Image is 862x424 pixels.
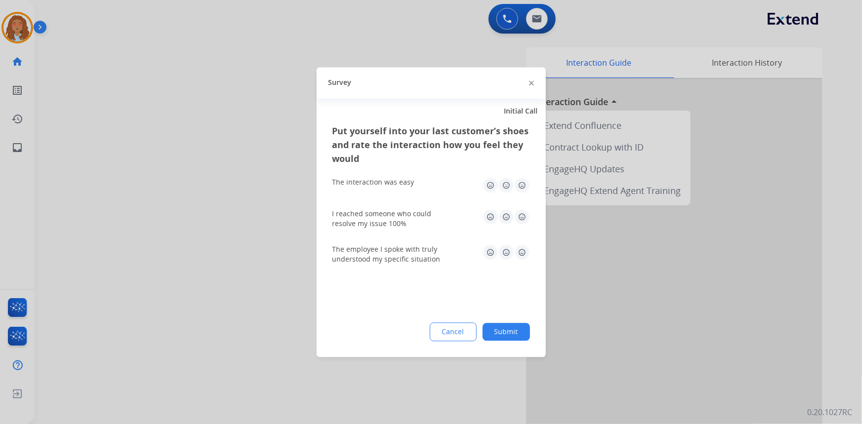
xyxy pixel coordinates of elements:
[332,209,451,229] div: I reached someone who could resolve my issue 100%
[328,78,352,88] span: Survey
[332,177,414,187] div: The interaction was easy
[332,124,530,165] h3: Put yourself into your last customer’s shoes and rate the interaction how you feel they would
[504,106,538,116] span: Initial Call
[807,406,852,418] p: 0.20.1027RC
[332,244,451,264] div: The employee I spoke with truly understood my specific situation
[430,322,477,341] button: Cancel
[483,323,530,341] button: Submit
[529,81,534,86] img: close-button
